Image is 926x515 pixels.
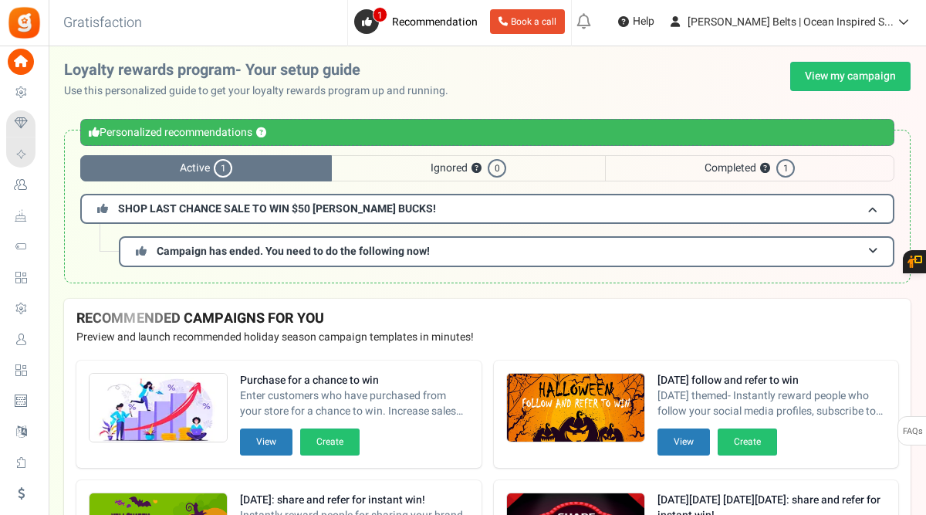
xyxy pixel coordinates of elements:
[471,164,482,174] button: ?
[240,373,469,388] strong: Purchase for a chance to win
[373,7,387,22] span: 1
[240,493,469,508] strong: [DATE]: share and refer for instant win!
[46,8,159,39] h3: Gratisfaction
[240,429,292,456] button: View
[80,119,894,146] div: Personalized recommendations
[790,62,911,91] a: View my campaign
[490,9,565,34] a: Book a call
[240,388,469,419] span: Enter customers who have purchased from your store for a chance to win. Increase sales and AOV.
[605,155,894,181] span: Completed
[392,14,478,30] span: Recommendation
[629,14,654,29] span: Help
[718,429,777,456] button: Create
[90,374,227,443] img: Recommended Campaigns
[7,5,42,40] img: Gratisfaction
[507,374,644,443] img: Recommended Campaigns
[118,201,436,217] span: SHOP LAST CHANCE SALE TO WIN $50 [PERSON_NAME] BUCKS!
[657,429,710,456] button: View
[256,128,266,138] button: ?
[760,164,770,174] button: ?
[76,311,898,327] h4: RECOMMENDED CAMPAIGNS FOR YOU
[300,429,360,456] button: Create
[214,159,232,178] span: 1
[64,62,461,79] h2: Loyalty rewards program- Your setup guide
[657,373,887,388] strong: [DATE] follow and refer to win
[354,9,484,34] a: 1 Recommendation
[657,388,887,419] span: [DATE] themed- Instantly reward people who follow your social media profiles, subscribe to your n...
[612,9,661,34] a: Help
[776,159,795,178] span: 1
[64,83,461,99] p: Use this personalized guide to get your loyalty rewards program up and running.
[332,155,605,181] span: Ignored
[80,155,332,181] span: Active
[76,330,898,345] p: Preview and launch recommended holiday season campaign templates in minutes!
[688,14,894,30] span: [PERSON_NAME] Belts | Ocean Inspired S...
[902,417,923,446] span: FAQs
[157,243,430,259] span: Campaign has ended. You need to do the following now!
[488,159,506,178] span: 0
